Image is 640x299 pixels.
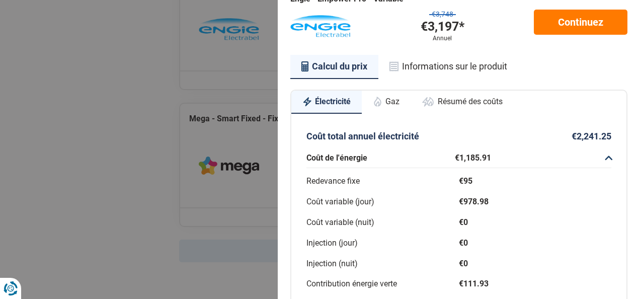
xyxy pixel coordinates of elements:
[411,91,514,113] button: Résumé des coûts
[429,10,456,19] div: €3,748
[290,15,351,37] img: Engie
[291,91,362,114] button: Électricité
[306,174,459,189] div: Redevance fixe
[459,277,611,291] div: €111.93
[306,148,611,168] button: Coût de l'énergie€1,185.91
[455,153,603,163] span: €1,185.91
[306,131,419,142] span: Coût total annuel électricité
[362,91,411,113] button: Gaz
[459,174,611,189] div: €95
[378,55,518,78] button: Informations sur le produit
[459,236,611,251] div: €0
[306,215,459,230] div: Coût variable (nuit)
[459,257,611,271] div: €0
[421,19,464,35] div: €3,197*
[306,277,459,291] div: Contribution énergie verte
[306,236,459,251] div: Injection (jour)
[459,195,611,209] div: €978.98
[534,10,627,35] a: Continuez
[290,55,378,79] button: Calcul du prix
[306,153,455,163] span: Coût de l'énergie
[433,35,452,42] div: Annuel
[572,131,611,142] span: €2,241.25
[459,215,611,230] div: €0
[306,195,459,209] div: Coût variable (jour)
[306,257,459,271] div: Injection (nuit)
